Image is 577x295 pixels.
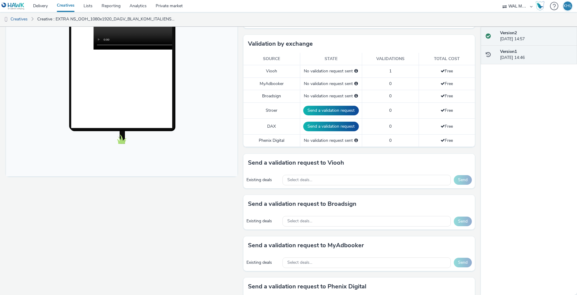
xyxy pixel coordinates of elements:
[563,2,572,11] div: KHL
[441,138,453,143] span: Free
[34,12,179,26] a: Creative : EXTRA NS_OOH_1080x1920_DAGV_BLAN_KOMI_ITALIENSK 2_36_38_2025
[362,53,419,65] th: Validations
[2,2,25,10] img: undefined Logo
[300,53,362,65] th: State
[243,78,300,90] td: MyAdbooker
[243,102,300,118] td: Stroer
[303,138,359,144] div: No validation request sent
[243,53,300,65] th: Source
[248,282,366,291] h3: Send a validation request to Phenix Digital
[246,260,279,266] div: Existing deals
[246,177,279,183] div: Existing deals
[354,81,358,87] div: Please select a deal below and click on Send to send a validation request to MyAdbooker.
[454,217,472,226] button: Send
[243,65,300,78] td: Viooh
[389,81,392,87] span: 0
[287,260,312,265] span: Select deals...
[303,122,359,131] button: Send a validation request
[389,108,392,113] span: 0
[303,93,359,99] div: No validation request sent
[248,241,364,250] h3: Send a validation request to MyAdbooker
[500,49,572,61] div: [DATE] 14:46
[303,81,359,87] div: No validation request sent
[441,68,453,74] span: Free
[441,81,453,87] span: Free
[3,17,9,23] img: dooh
[243,134,300,147] td: Phenix Digital
[248,158,344,167] h3: Send a validation request to Viooh
[243,118,300,134] td: DAX
[287,178,312,183] span: Select deals...
[454,258,472,267] button: Send
[389,68,392,74] span: 1
[441,108,453,113] span: Free
[500,30,517,36] strong: Version 2
[303,68,359,74] div: No validation request sent
[500,49,517,54] strong: Version 1
[441,93,453,99] span: Free
[354,68,358,74] div: Please select a deal below and click on Send to send a validation request to Viooh.
[536,1,545,11] img: Hawk Academy
[389,93,392,99] span: 0
[454,175,472,185] button: Send
[441,123,453,129] span: Free
[354,138,358,144] div: Please select a deal below and click on Send to send a validation request to Phenix Digital.
[248,199,356,208] h3: Send a validation request to Broadsign
[243,90,300,102] td: Broadsign
[303,106,359,115] button: Send a validation request
[536,1,547,11] a: Hawk Academy
[287,219,312,224] span: Select deals...
[248,39,313,48] h3: Validation by exchange
[419,53,475,65] th: Total cost
[354,93,358,99] div: Please select a deal below and click on Send to send a validation request to Broadsign.
[246,218,279,224] div: Existing deals
[500,30,572,42] div: [DATE] 14:57
[389,123,392,129] span: 0
[389,138,392,143] span: 0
